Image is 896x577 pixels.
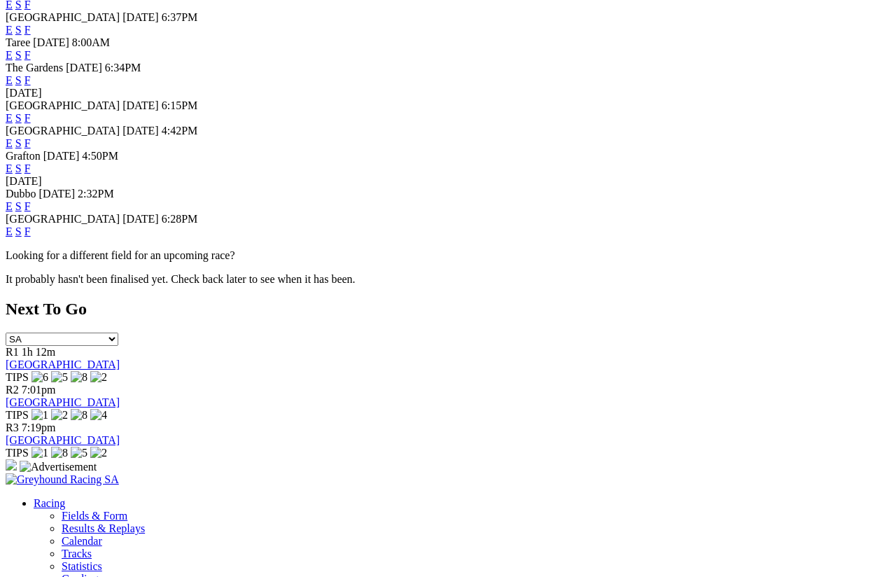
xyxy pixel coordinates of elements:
span: 7:01pm [22,384,56,396]
a: Calendar [62,535,102,547]
a: F [24,49,31,61]
a: F [24,200,31,212]
span: TIPS [6,409,29,421]
span: 4:50PM [82,150,118,162]
img: Greyhound Racing SA [6,473,119,486]
a: Results & Replays [62,522,145,534]
partial: It probably hasn't been finalised yet. Check back later to see when it has been. [6,273,356,285]
img: 6 [31,371,48,384]
span: 2:32PM [78,188,114,200]
span: Grafton [6,150,41,162]
a: S [15,137,22,149]
img: 5 [71,447,87,459]
span: [DATE] [122,99,159,111]
span: [DATE] [43,150,80,162]
span: [GEOGRAPHIC_DATA] [6,125,120,137]
span: [DATE] [33,36,69,48]
a: E [6,74,13,86]
img: 15187_Greyhounds_GreysPlayCentral_Resize_SA_WebsiteBanner_300x115_2025.jpg [6,459,17,471]
span: TIPS [6,371,29,383]
span: [DATE] [122,213,159,225]
a: E [6,225,13,237]
a: E [6,200,13,212]
span: 6:37PM [162,11,198,23]
a: [GEOGRAPHIC_DATA] [6,434,120,446]
a: S [15,200,22,212]
a: S [15,112,22,124]
a: [GEOGRAPHIC_DATA] [6,396,120,408]
span: [DATE] [39,188,76,200]
span: 6:28PM [162,213,198,225]
a: F [24,74,31,86]
img: 8 [71,409,87,422]
span: 6:34PM [105,62,141,74]
a: S [15,49,22,61]
span: Taree [6,36,30,48]
img: Advertisement [20,461,97,473]
a: [GEOGRAPHIC_DATA] [6,359,120,370]
a: Fields & Form [62,510,127,522]
span: 7:19pm [22,422,56,433]
a: E [6,49,13,61]
span: R2 [6,384,19,396]
img: 1 [31,447,48,459]
a: E [6,137,13,149]
span: TIPS [6,447,29,459]
span: [GEOGRAPHIC_DATA] [6,99,120,111]
span: The Gardens [6,62,63,74]
a: S [15,162,22,174]
a: E [6,162,13,174]
a: F [24,24,31,36]
span: R3 [6,422,19,433]
a: F [24,112,31,124]
div: [DATE] [6,175,890,188]
a: S [15,225,22,237]
span: [DATE] [122,125,159,137]
a: Statistics [62,560,102,572]
p: Looking for a different field for an upcoming race? [6,249,890,262]
span: [DATE] [122,11,159,23]
a: S [15,24,22,36]
a: E [6,112,13,124]
a: F [24,162,31,174]
img: 2 [90,447,107,459]
div: [DATE] [6,87,890,99]
span: [GEOGRAPHIC_DATA] [6,11,120,23]
span: 6:15PM [162,99,198,111]
a: E [6,24,13,36]
img: 8 [71,371,87,384]
a: Racing [34,497,65,509]
span: 4:42PM [162,125,198,137]
span: Dubbo [6,188,36,200]
h2: Next To Go [6,300,890,319]
span: 8:00AM [72,36,110,48]
a: S [15,74,22,86]
img: 8 [51,447,68,459]
a: F [24,225,31,237]
span: [GEOGRAPHIC_DATA] [6,213,120,225]
a: Tracks [62,548,92,559]
img: 2 [51,409,68,422]
img: 2 [90,371,107,384]
span: R1 [6,346,19,358]
img: 1 [31,409,48,422]
span: [DATE] [66,62,102,74]
img: 5 [51,371,68,384]
img: 4 [90,409,107,422]
span: 1h 12m [22,346,55,358]
a: F [24,137,31,149]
